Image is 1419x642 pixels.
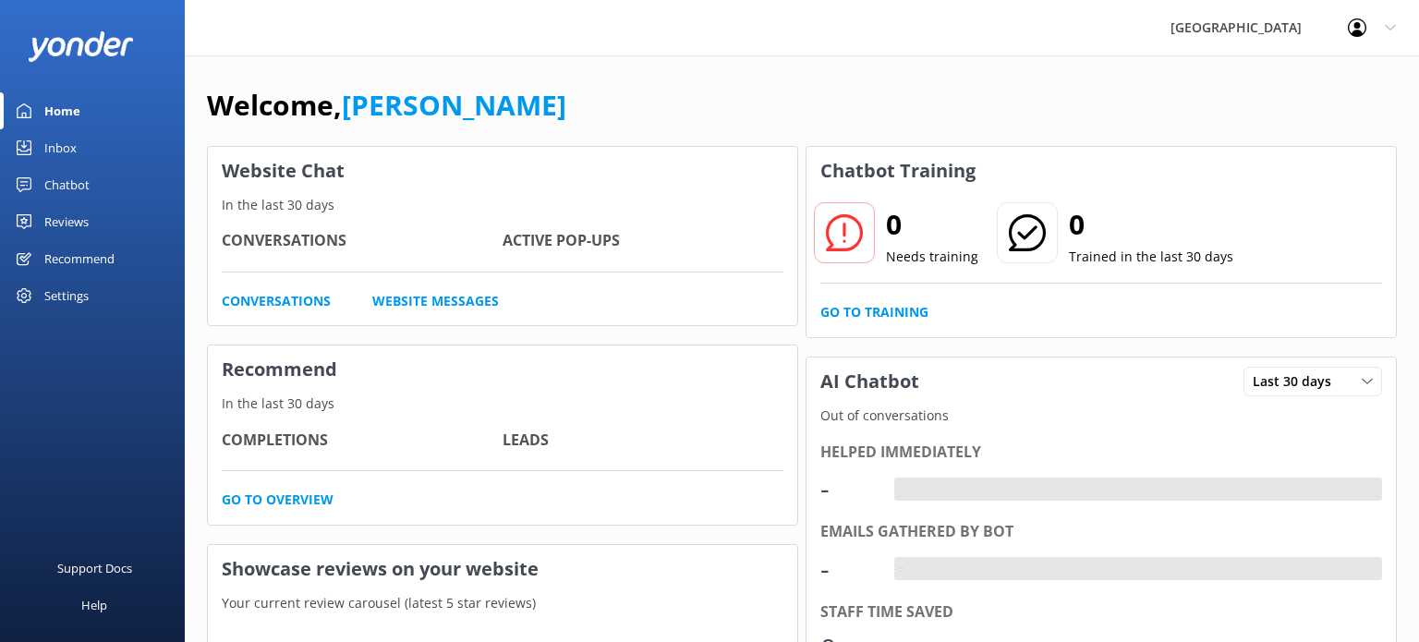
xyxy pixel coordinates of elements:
div: Recommend [44,240,115,277]
h3: AI Chatbot [807,357,933,406]
div: Staff time saved [820,600,1382,624]
p: In the last 30 days [208,394,797,414]
div: - [820,547,876,591]
p: In the last 30 days [208,195,797,215]
div: - [894,478,908,502]
div: - [894,557,908,581]
div: - [820,466,876,511]
p: Your current review carousel (latest 5 star reviews) [208,593,797,613]
a: Website Messages [372,291,499,311]
h4: Active Pop-ups [503,229,783,253]
a: [PERSON_NAME] [342,86,566,124]
div: Helped immediately [820,441,1382,465]
div: Reviews [44,203,89,240]
h1: Welcome, [207,83,566,127]
h2: 0 [886,202,978,247]
div: Help [81,587,107,624]
h4: Leads [503,429,783,453]
h3: Showcase reviews on your website [208,545,797,593]
h4: Completions [222,429,503,453]
p: Trained in the last 30 days [1069,247,1233,267]
p: Needs training [886,247,978,267]
div: Home [44,92,80,129]
h2: 0 [1069,202,1233,247]
span: Last 30 days [1253,371,1342,392]
div: Support Docs [57,550,132,587]
a: Go to Training [820,302,928,322]
h3: Chatbot Training [807,147,989,195]
div: Settings [44,277,89,314]
a: Go to overview [222,490,334,510]
div: Inbox [44,129,77,166]
h4: Conversations [222,229,503,253]
h3: Recommend [208,345,797,394]
div: Chatbot [44,166,90,203]
div: Emails gathered by bot [820,520,1382,544]
a: Conversations [222,291,331,311]
img: yonder-white-logo.png [28,31,134,62]
p: Out of conversations [807,406,1396,426]
h3: Website Chat [208,147,797,195]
